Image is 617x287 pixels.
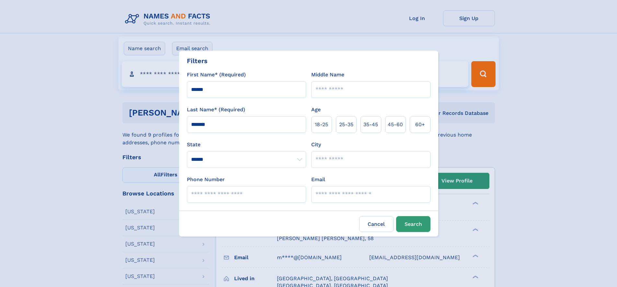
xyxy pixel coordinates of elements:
[339,121,353,128] span: 25‑35
[187,106,245,114] label: Last Name* (Required)
[311,141,321,149] label: City
[396,216,430,232] button: Search
[311,176,325,183] label: Email
[311,106,321,114] label: Age
[359,216,394,232] label: Cancel
[187,71,246,79] label: First Name* (Required)
[187,176,225,183] label: Phone Number
[187,56,208,66] div: Filters
[311,71,344,79] label: Middle Name
[315,121,328,128] span: 18‑25
[187,141,306,149] label: State
[363,121,378,128] span: 35‑45
[415,121,425,128] span: 60+
[388,121,403,128] span: 45‑60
